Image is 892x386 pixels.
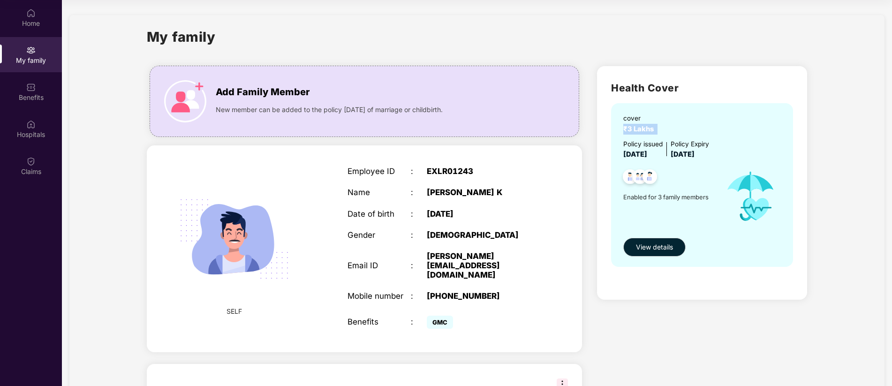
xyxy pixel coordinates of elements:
[671,139,709,149] div: Policy Expiry
[611,80,793,96] h2: Health Cover
[147,26,216,47] h1: My family
[167,172,302,306] img: svg+xml;base64,PHN2ZyB4bWxucz0iaHR0cDovL3d3dy53My5vcmcvMjAwMC9zdmciIHdpZHRoPSIyMjQiIGhlaWdodD0iMT...
[427,316,453,329] span: GMC
[26,120,36,129] img: svg+xml;base64,PHN2ZyBpZD0iSG9zcGl0YWxzIiB4bWxucz0iaHR0cDovL3d3dy53My5vcmcvMjAwMC9zdmciIHdpZHRoPS...
[427,291,537,301] div: [PHONE_NUMBER]
[348,167,411,176] div: Employee ID
[26,83,36,92] img: svg+xml;base64,PHN2ZyBpZD0iQmVuZWZpdHMiIHhtbG5zPSJodHRwOi8vd3d3LnczLm9yZy8yMDAwL3N2ZyIgd2lkdGg9Ij...
[623,114,658,123] div: cover
[716,160,785,233] img: icon
[411,209,427,219] div: :
[411,261,427,270] div: :
[411,317,427,326] div: :
[26,45,36,55] img: svg+xml;base64,PHN2ZyB3aWR0aD0iMjAiIGhlaWdodD0iMjAiIHZpZXdCb3g9IjAgMCAyMCAyMCIgZmlsbD0ibm9uZSIgeG...
[26,8,36,18] img: svg+xml;base64,PHN2ZyBpZD0iSG9tZSIgeG1sbnM9Imh0dHA6Ly93d3cudzMub3JnLzIwMDAvc3ZnIiB3aWR0aD0iMjAiIG...
[427,230,537,240] div: [DEMOGRAPHIC_DATA]
[638,167,661,189] img: svg+xml;base64,PHN2ZyB4bWxucz0iaHR0cDovL3d3dy53My5vcmcvMjAwMC9zdmciIHdpZHRoPSI0OC45NDMiIGhlaWdodD...
[216,85,310,99] span: Add Family Member
[227,306,242,317] span: SELF
[628,167,651,189] img: svg+xml;base64,PHN2ZyB4bWxucz0iaHR0cDovL3d3dy53My5vcmcvMjAwMC9zdmciIHdpZHRoPSI0OC45MTUiIGhlaWdodD...
[427,188,537,197] div: [PERSON_NAME] K
[411,230,427,240] div: :
[216,105,443,115] span: New member can be added to the policy [DATE] of marriage or childbirth.
[348,317,411,326] div: Benefits
[411,167,427,176] div: :
[411,291,427,301] div: :
[427,167,537,176] div: EXLR01243
[427,209,537,219] div: [DATE]
[623,139,663,149] div: Policy issued
[623,238,686,257] button: View details
[164,80,206,122] img: icon
[623,150,647,159] span: [DATE]
[623,125,658,133] span: ₹3 Lakhs
[636,242,673,252] span: View details
[348,261,411,270] div: Email ID
[619,167,642,189] img: svg+xml;base64,PHN2ZyB4bWxucz0iaHR0cDovL3d3dy53My5vcmcvMjAwMC9zdmciIHdpZHRoPSI0OC45NDMiIGhlaWdodD...
[623,192,716,202] span: Enabled for 3 family members
[348,188,411,197] div: Name
[348,209,411,219] div: Date of birth
[411,188,427,197] div: :
[348,291,411,301] div: Mobile number
[671,150,695,159] span: [DATE]
[26,157,36,166] img: svg+xml;base64,PHN2ZyBpZD0iQ2xhaW0iIHhtbG5zPSJodHRwOi8vd3d3LnczLm9yZy8yMDAwL3N2ZyIgd2lkdGg9IjIwIi...
[348,230,411,240] div: Gender
[427,251,537,280] div: [PERSON_NAME][EMAIL_ADDRESS][DOMAIN_NAME]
